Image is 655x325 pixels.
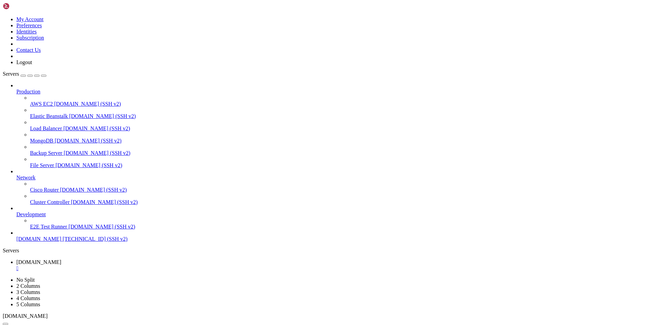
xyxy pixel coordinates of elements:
a: [DOMAIN_NAME] [TECHNICAL_ID] (SSH v2) [16,236,652,242]
span: AWS EC2 [30,101,53,107]
a: File Server [DOMAIN_NAME] (SSH v2) [30,162,652,168]
li: E2E Test Runner [DOMAIN_NAME] (SSH v2) [30,218,652,230]
span: Network [16,175,35,180]
li: [DOMAIN_NAME] [TECHNICAL_ID] (SSH v2) [16,230,652,242]
a: No Split [16,277,35,283]
a: 3 Columns [16,289,40,295]
a: 4 Columns [16,295,40,301]
li: AWS EC2 [DOMAIN_NAME] (SSH v2) [30,95,652,107]
a: Load Balancer [DOMAIN_NAME] (SSH v2) [30,125,652,132]
a: Logout [16,59,32,65]
span: Production [16,89,40,94]
li: Development [16,205,652,230]
a: Subscription [16,35,44,41]
span: Cisco Router [30,187,59,193]
li: Cisco Router [DOMAIN_NAME] (SSH v2) [30,181,652,193]
span: Load Balancer [30,125,62,131]
span: Development [16,211,46,217]
a: 2 Columns [16,283,40,289]
li: MongoDB [DOMAIN_NAME] (SSH v2) [30,132,652,144]
li: Production [16,83,652,168]
a: Network [16,175,652,181]
a: Cisco Router [DOMAIN_NAME] (SSH v2) [30,187,652,193]
span: [DOMAIN_NAME] (SSH v2) [56,162,122,168]
span: Cluster Controller [30,199,70,205]
a: E2E Test Runner [DOMAIN_NAME] (SSH v2) [30,224,652,230]
span: [TECHNICAL_ID] (SSH v2) [63,236,128,242]
span: [DOMAIN_NAME] (SSH v2) [63,125,130,131]
span: [DOMAIN_NAME] [3,313,48,319]
img: Shellngn [3,3,42,10]
li: Elastic Beanstalk [DOMAIN_NAME] (SSH v2) [30,107,652,119]
span: E2E Test Runner [30,224,67,230]
a: vps130383.whmpanels.com [16,259,652,271]
span: [DOMAIN_NAME] (SSH v2) [60,187,127,193]
li: Load Balancer [DOMAIN_NAME] (SSH v2) [30,119,652,132]
span: [DOMAIN_NAME] (SSH v2) [55,138,121,144]
a: Elastic Beanstalk [DOMAIN_NAME] (SSH v2) [30,113,652,119]
li: Network [16,168,652,205]
span: [DOMAIN_NAME] [16,259,61,265]
a: My Account [16,16,44,22]
li: File Server [DOMAIN_NAME] (SSH v2) [30,156,652,168]
span: Elastic Beanstalk [30,113,68,119]
a: Identities [16,29,37,34]
a: Preferences [16,23,42,28]
span: [DOMAIN_NAME] (SSH v2) [71,199,138,205]
a: Backup Server [DOMAIN_NAME] (SSH v2) [30,150,652,156]
span: [DOMAIN_NAME] (SSH v2) [69,224,135,230]
a:  [16,265,652,271]
a: AWS EC2 [DOMAIN_NAME] (SSH v2) [30,101,652,107]
div: Servers [3,248,652,254]
span: [DOMAIN_NAME] (SSH v2) [54,101,121,107]
li: Backup Server [DOMAIN_NAME] (SSH v2) [30,144,652,156]
a: Servers [3,71,46,77]
span: Backup Server [30,150,62,156]
span: Servers [3,71,19,77]
span: [DOMAIN_NAME] (SSH v2) [64,150,131,156]
span: [DOMAIN_NAME] (SSH v2) [69,113,136,119]
a: Production [16,89,652,95]
span: [DOMAIN_NAME] [16,236,61,242]
a: Contact Us [16,47,41,53]
a: Cluster Controller [DOMAIN_NAME] (SSH v2) [30,199,652,205]
a: Development [16,211,652,218]
li: Cluster Controller [DOMAIN_NAME] (SSH v2) [30,193,652,205]
span: File Server [30,162,54,168]
a: MongoDB [DOMAIN_NAME] (SSH v2) [30,138,652,144]
span: MongoDB [30,138,53,144]
a: 5 Columns [16,301,40,307]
